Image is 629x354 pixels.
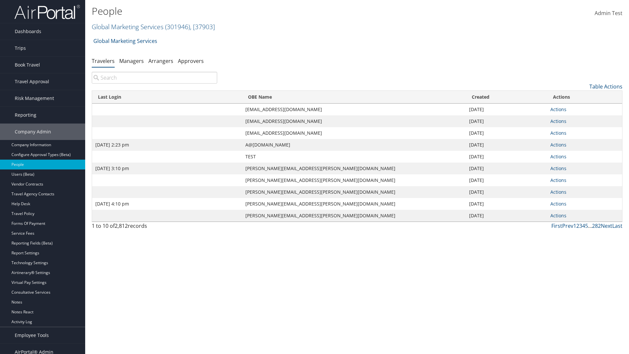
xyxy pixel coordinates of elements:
[466,104,547,115] td: [DATE]
[550,106,566,112] a: Actions
[15,40,26,56] span: Trips
[92,198,242,210] td: [DATE] 4:10 pm
[242,210,466,222] td: [PERSON_NAME][EMAIL_ADDRESS][PERSON_NAME][DOMAIN_NAME]
[466,127,547,139] td: [DATE]
[550,165,566,171] a: Actions
[92,57,115,65] a: Travelers
[573,222,576,229] a: 1
[550,142,566,148] a: Actions
[466,163,547,174] td: [DATE]
[92,72,217,84] input: Search
[466,151,547,163] td: [DATE]
[582,222,585,229] a: 4
[92,139,242,151] td: [DATE] 2:23 pm
[466,115,547,127] td: [DATE]
[178,57,204,65] a: Approvers
[242,198,466,210] td: [PERSON_NAME][EMAIL_ADDRESS][PERSON_NAME][DOMAIN_NAME]
[242,186,466,198] td: [PERSON_NAME][EMAIL_ADDRESS][PERSON_NAME][DOMAIN_NAME]
[547,91,622,104] th: Actions
[551,222,562,229] a: First
[242,115,466,127] td: [EMAIL_ADDRESS][DOMAIN_NAME]
[579,222,582,229] a: 3
[550,118,566,124] a: Actions
[119,57,144,65] a: Managers
[550,189,566,195] a: Actions
[550,201,566,207] a: Actions
[92,22,215,31] a: Global Marketing Services
[15,23,41,40] span: Dashboards
[242,163,466,174] td: [PERSON_NAME][EMAIL_ADDRESS][PERSON_NAME][DOMAIN_NAME]
[466,186,547,198] td: [DATE]
[190,22,215,31] span: , [ 37903 ]
[550,212,566,219] a: Actions
[550,153,566,160] a: Actions
[14,4,80,20] img: airportal-logo.png
[585,222,588,229] a: 5
[15,327,49,344] span: Employee Tools
[148,57,173,65] a: Arrangers
[466,139,547,151] td: [DATE]
[92,222,217,233] div: 1 to 10 of records
[588,222,592,229] span: …
[242,91,466,104] th: OBE Name: activate to sort column ascending
[612,222,622,229] a: Last
[576,222,579,229] a: 2
[550,177,566,183] a: Actions
[562,222,573,229] a: Prev
[242,151,466,163] td: TEST
[92,91,242,104] th: Last Login: activate to sort column ascending
[595,3,622,24] a: Admin Test
[589,83,622,90] a: Table Actions
[242,174,466,186] td: [PERSON_NAME][EMAIL_ADDRESS][PERSON_NAME][DOMAIN_NAME]
[15,124,51,140] span: Company Admin
[92,4,446,18] h1: People
[466,91,547,104] th: Created: activate to sort column ascending
[15,73,49,90] span: Travel Approval
[466,210,547,222] td: [DATE]
[165,22,190,31] span: ( 301946 )
[242,139,466,151] td: A@[DOMAIN_NAME]
[93,34,157,48] a: Global Marketing Services
[15,107,36,123] span: Reporting
[15,57,40,73] span: Book Travel
[466,174,547,186] td: [DATE]
[550,130,566,136] a: Actions
[92,163,242,174] td: [DATE] 3:10 pm
[466,198,547,210] td: [DATE]
[115,222,128,229] span: 2,812
[242,104,466,115] td: [EMAIL_ADDRESS][DOMAIN_NAME]
[595,10,622,17] span: Admin Test
[15,90,54,107] span: Risk Management
[592,222,601,229] a: 282
[242,127,466,139] td: [EMAIL_ADDRESS][DOMAIN_NAME]
[601,222,612,229] a: Next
